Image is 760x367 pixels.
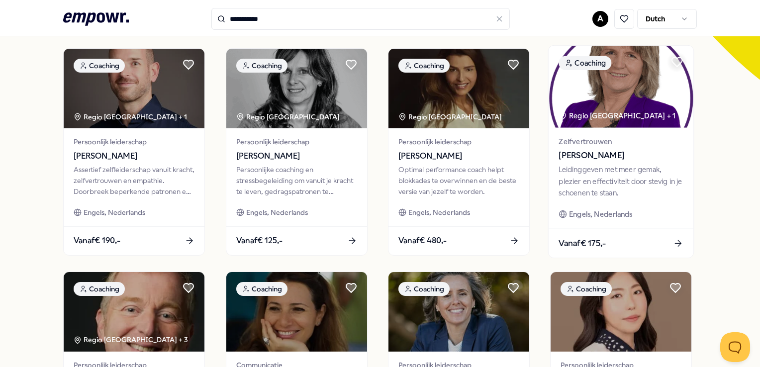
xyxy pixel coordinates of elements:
[398,282,450,296] div: Coaching
[64,49,204,128] img: package image
[74,164,194,197] div: Assertief zelfleiderschap vanuit kracht, zelfvertrouwen en empathie. Doorbreek beperkende patrone...
[63,48,205,255] a: package imageCoachingRegio [GEOGRAPHIC_DATA] + 1Persoonlijk leiderschap[PERSON_NAME]Assertief zel...
[398,234,447,247] span: Vanaf € 480,-
[388,48,530,255] a: package imageCoachingRegio [GEOGRAPHIC_DATA] Persoonlijk leiderschap[PERSON_NAME]Optimal performa...
[236,136,357,147] span: Persoonlijk leiderschap
[569,209,633,220] span: Engels, Nederlands
[398,150,519,163] span: [PERSON_NAME]
[720,332,750,362] iframe: Help Scout Beacon - Open
[559,56,612,71] div: Coaching
[398,136,519,147] span: Persoonlijk leiderschap
[74,234,120,247] span: Vanaf € 190,-
[559,164,683,198] div: Leidinggeven met meer gemak, plezier en effectiviteit door stevig in je schoenen te staan.
[592,11,608,27] button: A
[561,282,612,296] div: Coaching
[74,59,125,73] div: Coaching
[398,164,519,197] div: Optimal performance coach helpt blokkades te overwinnen en de beste versie van jezelf te worden.
[388,272,529,352] img: package image
[74,150,194,163] span: [PERSON_NAME]
[246,207,308,218] span: Engels, Nederlands
[236,111,341,122] div: Regio [GEOGRAPHIC_DATA]
[226,48,368,255] a: package imageCoachingRegio [GEOGRAPHIC_DATA] Persoonlijk leiderschap[PERSON_NAME]Persoonlijke coa...
[84,207,145,218] span: Engels, Nederlands
[388,49,529,128] img: package image
[559,136,683,147] span: Zelfvertrouwen
[559,237,606,250] span: Vanaf € 175,-
[74,282,125,296] div: Coaching
[211,8,510,30] input: Search for products, categories or subcategories
[236,59,287,73] div: Coaching
[548,45,694,259] a: package imageCoachingRegio [GEOGRAPHIC_DATA] + 1Zelfvertrouwen[PERSON_NAME]Leidinggeven met meer ...
[549,46,693,128] img: package image
[559,149,683,162] span: [PERSON_NAME]
[398,111,503,122] div: Regio [GEOGRAPHIC_DATA]
[551,272,691,352] img: package image
[74,334,188,345] div: Regio [GEOGRAPHIC_DATA] + 3
[236,282,287,296] div: Coaching
[236,150,357,163] span: [PERSON_NAME]
[226,49,367,128] img: package image
[559,110,676,122] div: Regio [GEOGRAPHIC_DATA] + 1
[226,272,367,352] img: package image
[408,207,470,218] span: Engels, Nederlands
[74,136,194,147] span: Persoonlijk leiderschap
[236,234,283,247] span: Vanaf € 125,-
[64,272,204,352] img: package image
[236,164,357,197] div: Persoonlijke coaching en stressbegeleiding om vanuit je kracht te leven, gedragspatronen te doorb...
[398,59,450,73] div: Coaching
[74,111,187,122] div: Regio [GEOGRAPHIC_DATA] + 1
